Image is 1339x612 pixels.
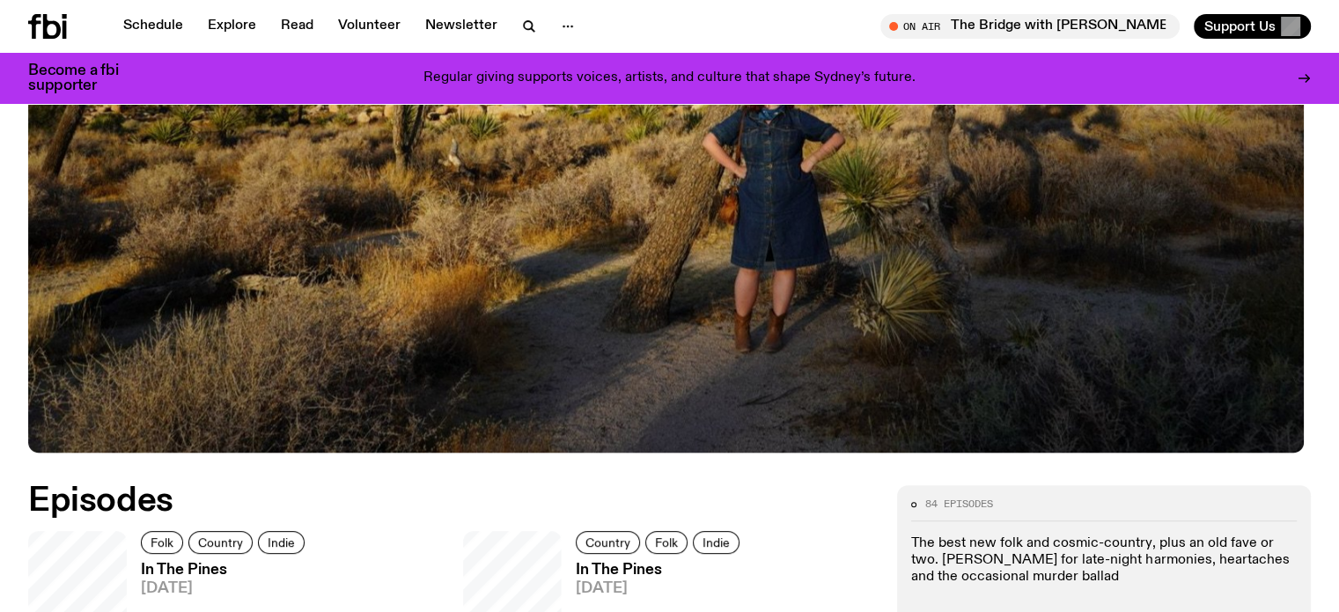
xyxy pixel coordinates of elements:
span: Indie [703,535,730,549]
a: Country [188,531,253,554]
a: Volunteer [327,14,411,39]
span: 84 episodes [925,499,993,509]
a: Indie [693,531,739,554]
h3: Become a fbi supporter [28,63,141,93]
a: Indie [258,531,305,554]
span: Country [198,535,243,549]
h2: Episodes [28,485,876,517]
span: [DATE] [141,581,310,596]
p: Regular giving supports voices, artists, and culture that shape Sydney’s future. [423,70,916,86]
a: Schedule [113,14,194,39]
a: Country [576,531,640,554]
button: On AirThe Bridge with [PERSON_NAME] [880,14,1180,39]
button: Support Us [1194,14,1311,39]
span: Country [585,535,630,549]
h3: In The Pines [141,563,310,578]
span: [DATE] [576,581,745,596]
a: Read [270,14,324,39]
p: The best new folk and cosmic-country, plus an old fave or two. [PERSON_NAME] for late-night harmo... [911,535,1297,586]
a: Folk [645,531,688,554]
span: Folk [151,535,173,549]
a: Newsletter [415,14,508,39]
span: Support Us [1204,18,1276,34]
a: Explore [197,14,267,39]
h3: In The Pines [576,563,745,578]
a: Folk [141,531,183,554]
span: Indie [268,535,295,549]
span: Folk [655,535,678,549]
